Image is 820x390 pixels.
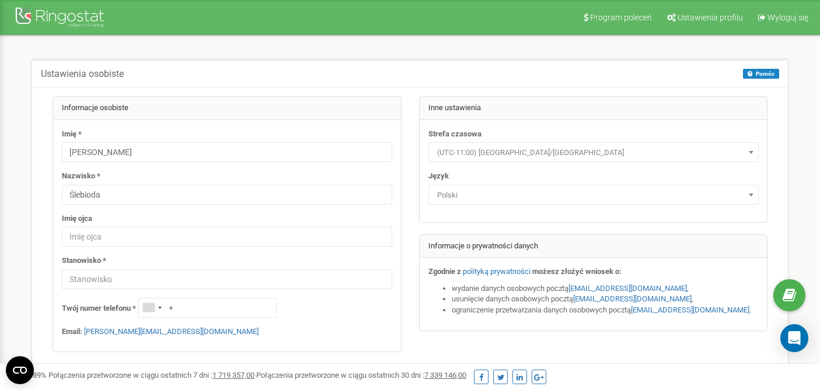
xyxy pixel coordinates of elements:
[452,294,759,305] li: usunięcie danych osobowych pocztą ,
[590,13,652,22] span: Program poleceń
[62,171,100,182] label: Nazwisko *
[428,142,759,162] span: (UTC-11:00) Pacific/Midway
[428,171,449,182] label: Język
[62,129,82,140] label: Imię *
[532,267,622,276] strong: możesz złożyć wniosek o:
[62,269,392,289] input: Stanowisko
[767,13,808,22] span: Wyloguj się
[138,298,165,317] div: Telephone country code
[463,267,531,276] a: polityką prywatności
[138,298,277,318] input: +1-800-555-55-55
[62,227,392,247] input: Imię ojca
[62,327,82,336] strong: Email:
[62,303,136,314] label: Twój numer telefonu *
[424,371,466,380] u: 7 339 146,00
[53,97,401,120] div: Informacje osobiste
[6,356,34,384] button: Open CMP widget
[84,327,259,336] a: [PERSON_NAME][EMAIL_ADDRESS][DOMAIN_NAME]
[432,187,755,203] span: Polski
[452,283,759,294] li: wydanie danych osobowych pocztą ,
[212,371,254,380] u: 1 719 357,00
[62,142,392,162] input: Imię
[678,13,743,22] span: Ustawienia profilu
[428,185,759,205] span: Polski
[62,213,92,224] label: Imię ojca
[48,371,254,380] span: Połączenia przetworzone w ciągu ostatnich 7 dni :
[62,255,106,266] label: Stanowisko *
[631,305,749,314] a: [EMAIL_ADDRESS][DOMAIN_NAME]
[428,267,461,276] strong: Zgodnie z
[432,145,755,161] span: (UTC-11:00) Pacific/Midway
[62,185,392,205] input: Nazwisko
[41,69,124,79] h5: Ustawienia osobiste
[256,371,466,380] span: Połączenia przetworzone w ciągu ostatnich 30 dni :
[568,284,687,293] a: [EMAIL_ADDRESS][DOMAIN_NAME]
[780,324,808,352] div: Open Intercom Messenger
[743,69,779,79] button: Pomóc
[420,97,767,120] div: Inne ustawienia
[420,235,767,258] div: Informacje o prywatności danych
[573,294,692,303] a: [EMAIL_ADDRESS][DOMAIN_NAME]
[428,129,481,140] label: Strefa czasowa
[452,305,759,316] li: ograniczenie przetwarzania danych osobowych pocztą .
